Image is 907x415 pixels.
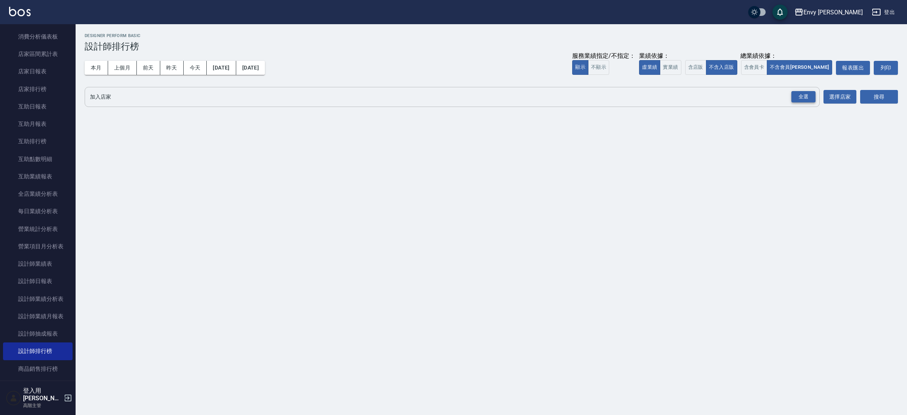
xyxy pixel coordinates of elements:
[3,290,73,308] a: 設計師業績分析表
[767,60,832,75] button: 不含會員[PERSON_NAME]
[3,150,73,168] a: 互助點數明細
[3,342,73,360] a: 設計師排行榜
[660,60,681,75] button: 實業績
[160,61,184,75] button: 昨天
[3,378,73,395] a: 商品消耗明細
[3,185,73,203] a: 全店業績分析表
[572,52,635,60] div: 服務業績指定/不指定：
[639,60,660,75] button: 虛業績
[9,7,31,16] img: Logo
[3,238,73,255] a: 營業項目月分析表
[791,5,866,20] button: Envy [PERSON_NAME]
[685,60,706,75] button: 含店販
[803,8,863,17] div: Envy [PERSON_NAME]
[572,60,588,75] button: 顯示
[639,52,681,60] div: 業績依據：
[791,91,816,103] div: 全選
[236,61,265,75] button: [DATE]
[772,5,788,20] button: save
[3,203,73,220] a: 每日業績分析表
[184,61,207,75] button: 今天
[3,115,73,133] a: 互助月報表
[860,90,898,104] button: 搜尋
[137,61,160,75] button: 前天
[790,90,817,104] button: Open
[685,52,833,60] div: 總業績依據：
[3,81,73,98] a: 店家排行榜
[3,168,73,185] a: 互助業績報表
[869,5,898,19] button: 登出
[3,308,73,325] a: 設計師業績月報表
[3,255,73,273] a: 設計師業績表
[23,402,62,409] p: 高階主管
[3,45,73,63] a: 店家區間累計表
[3,325,73,342] a: 設計師抽成報表
[3,133,73,150] a: 互助排行榜
[836,61,870,75] button: 報表匯出
[207,61,236,75] button: [DATE]
[588,60,609,75] button: 不顯示
[6,390,21,406] img: Person
[3,28,73,45] a: 消費分析儀表板
[85,33,898,38] h2: Designer Perform Basic
[3,273,73,290] a: 設計師日報表
[874,61,898,75] button: 列印
[3,220,73,238] a: 營業統計分析表
[85,41,898,52] h3: 設計師排行榜
[823,90,856,104] button: 選擇店家
[3,63,73,80] a: 店家日報表
[108,61,137,75] button: 上個月
[88,90,805,104] input: 店家名稱
[741,60,768,75] button: 含會員卡
[706,60,737,75] button: 不含入店販
[23,387,62,402] h5: 登入用[PERSON_NAME]
[85,61,108,75] button: 本月
[3,360,73,378] a: 商品銷售排行榜
[3,98,73,115] a: 互助日報表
